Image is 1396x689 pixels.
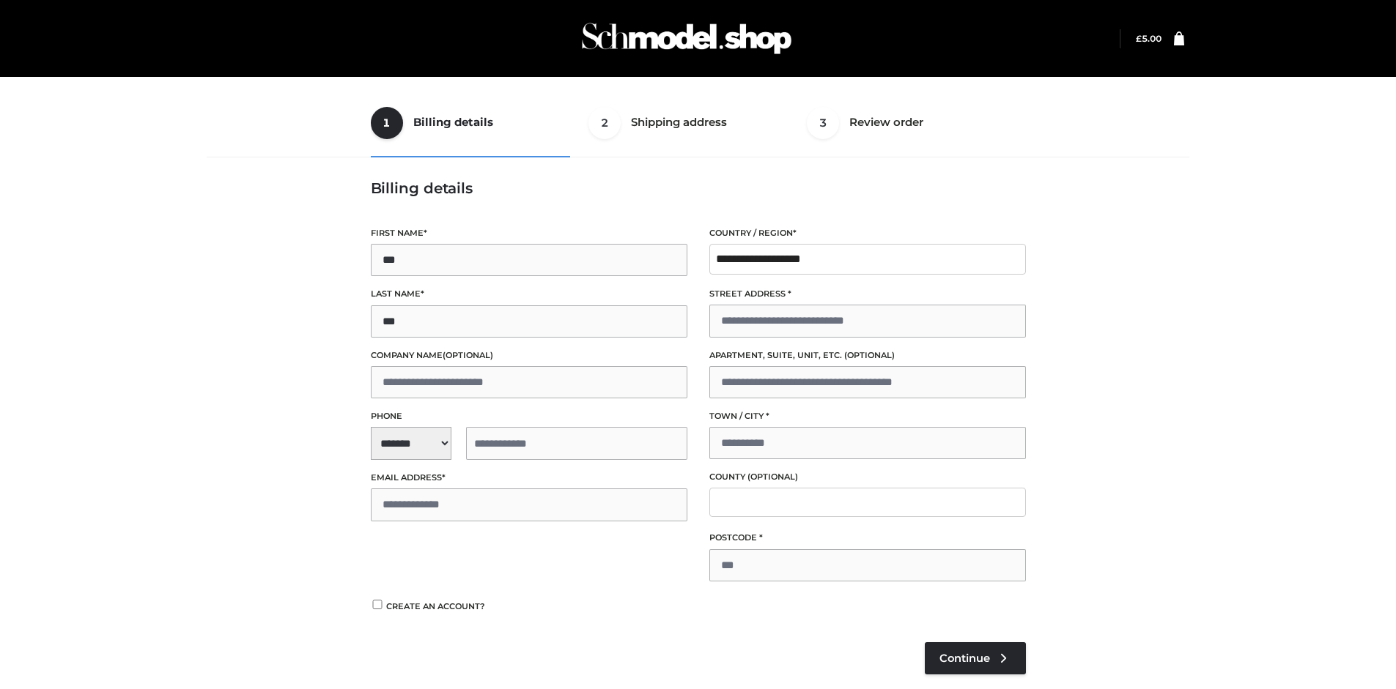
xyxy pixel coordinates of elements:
[371,471,687,485] label: Email address
[925,642,1026,674] a: Continue
[371,287,687,301] label: Last name
[709,470,1026,484] label: County
[371,409,687,423] label: Phone
[371,600,384,609] input: Create an account?
[371,179,1026,197] h3: Billing details
[709,226,1026,240] label: Country / Region
[1136,33,1162,44] bdi: 5.00
[747,472,798,482] span: (optional)
[709,349,1026,362] label: Apartment, suite, unit, etc.
[709,531,1026,545] label: Postcode
[443,350,493,360] span: (optional)
[371,226,687,240] label: First name
[371,349,687,362] label: Company name
[939,652,990,665] span: Continue
[709,287,1026,301] label: Street address
[1136,33,1142,44] span: £
[1136,33,1162,44] a: £5.00
[577,10,797,67] img: Schmodel Admin 964
[709,409,1026,423] label: Town / City
[386,601,485,611] span: Create an account?
[844,350,895,360] span: (optional)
